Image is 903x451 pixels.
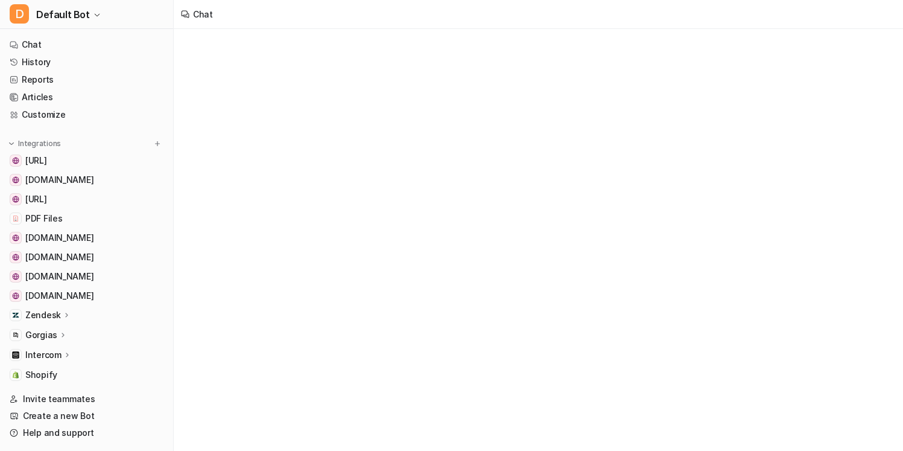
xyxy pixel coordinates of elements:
[36,6,90,23] span: Default Bot
[5,152,168,169] a: www.eesel.ai[URL]
[25,369,57,381] span: Shopify
[25,270,93,283] span: [DOMAIN_NAME]
[5,89,168,106] a: Articles
[12,196,19,203] img: dashboard.eesel.ai
[12,273,19,280] img: example.com
[25,329,57,341] p: Gorgias
[5,171,168,188] a: mail.google.com[DOMAIN_NAME]
[12,254,19,261] img: gitlab.com
[5,36,168,53] a: Chat
[5,138,65,150] button: Integrations
[12,215,19,222] img: PDF Files
[5,229,168,246] a: github.com[DOMAIN_NAME]
[18,139,61,149] p: Integrations
[25,349,62,361] p: Intercom
[5,54,168,71] a: History
[193,8,213,21] div: Chat
[25,309,61,321] p: Zendesk
[5,71,168,88] a: Reports
[5,366,168,383] a: ShopifyShopify
[25,232,93,244] span: [DOMAIN_NAME]
[5,287,168,304] a: www.example.com[DOMAIN_NAME]
[5,106,168,123] a: Customize
[25,155,47,167] span: [URL]
[12,292,19,299] img: www.example.com
[153,139,162,148] img: menu_add.svg
[25,290,93,302] span: [DOMAIN_NAME]
[12,351,19,359] img: Intercom
[25,251,93,263] span: [DOMAIN_NAME]
[25,193,47,205] span: [URL]
[12,176,19,184] img: mail.google.com
[5,408,168,424] a: Create a new Bot
[5,268,168,285] a: example.com[DOMAIN_NAME]
[12,234,19,241] img: github.com
[5,210,168,227] a: PDF FilesPDF Files
[5,424,168,441] a: Help and support
[12,331,19,339] img: Gorgias
[7,139,16,148] img: expand menu
[25,174,93,186] span: [DOMAIN_NAME]
[5,191,168,208] a: dashboard.eesel.ai[URL]
[5,391,168,408] a: Invite teammates
[12,371,19,379] img: Shopify
[5,249,168,266] a: gitlab.com[DOMAIN_NAME]
[12,157,19,164] img: www.eesel.ai
[10,4,29,24] span: D
[12,312,19,319] img: Zendesk
[25,213,62,225] span: PDF Files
